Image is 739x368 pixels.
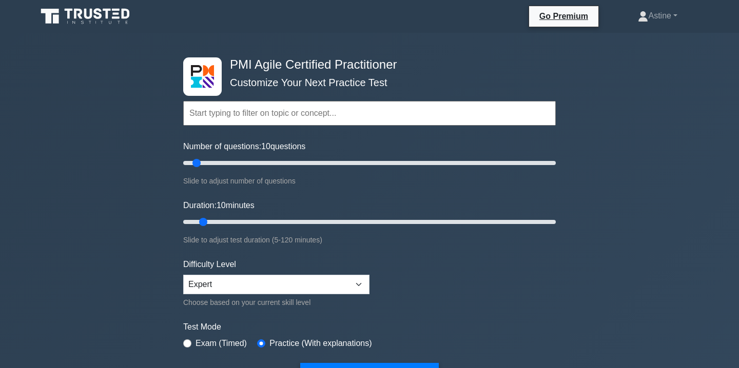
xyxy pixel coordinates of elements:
[183,140,305,153] label: Number of questions: questions
[196,337,247,350] label: Exam (Timed)
[269,337,372,350] label: Practice (With explanations)
[533,10,594,23] a: Go Premium
[183,199,255,212] label: Duration: minutes
[613,6,702,26] a: Astine
[183,258,236,271] label: Difficulty Level
[217,201,226,210] span: 10
[183,175,556,187] div: Slide to adjust number of questions
[183,234,556,246] div: Slide to adjust test duration (5-120 minutes)
[261,142,270,151] span: 10
[183,296,369,309] div: Choose based on your current skill level
[183,101,556,126] input: Start typing to filter on topic or concept...
[183,321,556,333] label: Test Mode
[226,57,505,72] h4: PMI Agile Certified Practitioner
